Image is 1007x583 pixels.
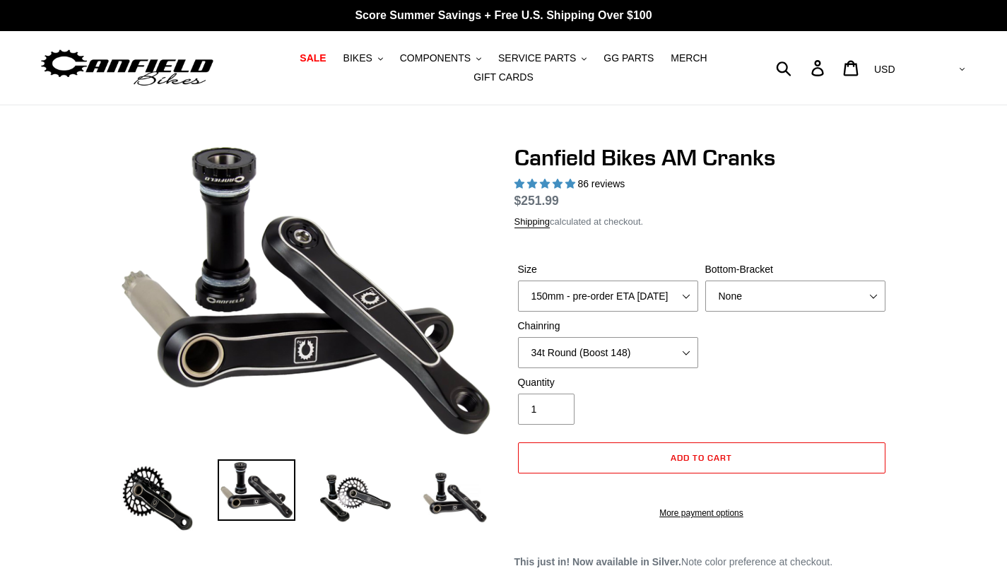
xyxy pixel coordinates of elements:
label: Bottom-Bracket [705,262,885,277]
img: Canfield Bikes [39,46,216,90]
a: GG PARTS [596,49,661,68]
span: 4.97 stars [514,178,578,189]
span: SERVICE PARTS [498,52,576,64]
h1: Canfield Bikes AM Cranks [514,144,889,171]
span: $251.99 [514,194,559,208]
button: COMPONENTS [393,49,488,68]
div: calculated at checkout. [514,215,889,229]
a: Shipping [514,216,550,228]
p: Note color preference at checkout. [514,555,889,570]
button: Add to cart [518,442,885,473]
img: Load image into Gallery viewer, Canfield Bikes AM Cranks [119,459,196,537]
span: Add to cart [671,452,732,463]
label: Size [518,262,698,277]
label: Chainring [518,319,698,334]
label: Quantity [518,375,698,390]
a: MERCH [664,49,714,68]
span: GIFT CARDS [473,71,534,83]
input: Search [784,52,820,83]
span: SALE [300,52,326,64]
a: SALE [293,49,333,68]
img: Load image into Gallery viewer, Canfield Cranks [218,459,295,522]
button: BIKES [336,49,390,68]
a: More payment options [518,507,885,519]
img: Load image into Gallery viewer, Canfield Bikes AM Cranks [317,459,394,537]
span: 86 reviews [577,178,625,189]
a: GIFT CARDS [466,68,541,87]
span: COMPONENTS [400,52,471,64]
img: Load image into Gallery viewer, CANFIELD-AM_DH-CRANKS [416,459,493,537]
span: MERCH [671,52,707,64]
button: SERVICE PARTS [491,49,594,68]
strong: This just in! Now available in Silver. [514,556,682,567]
span: BIKES [343,52,372,64]
span: GG PARTS [603,52,654,64]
